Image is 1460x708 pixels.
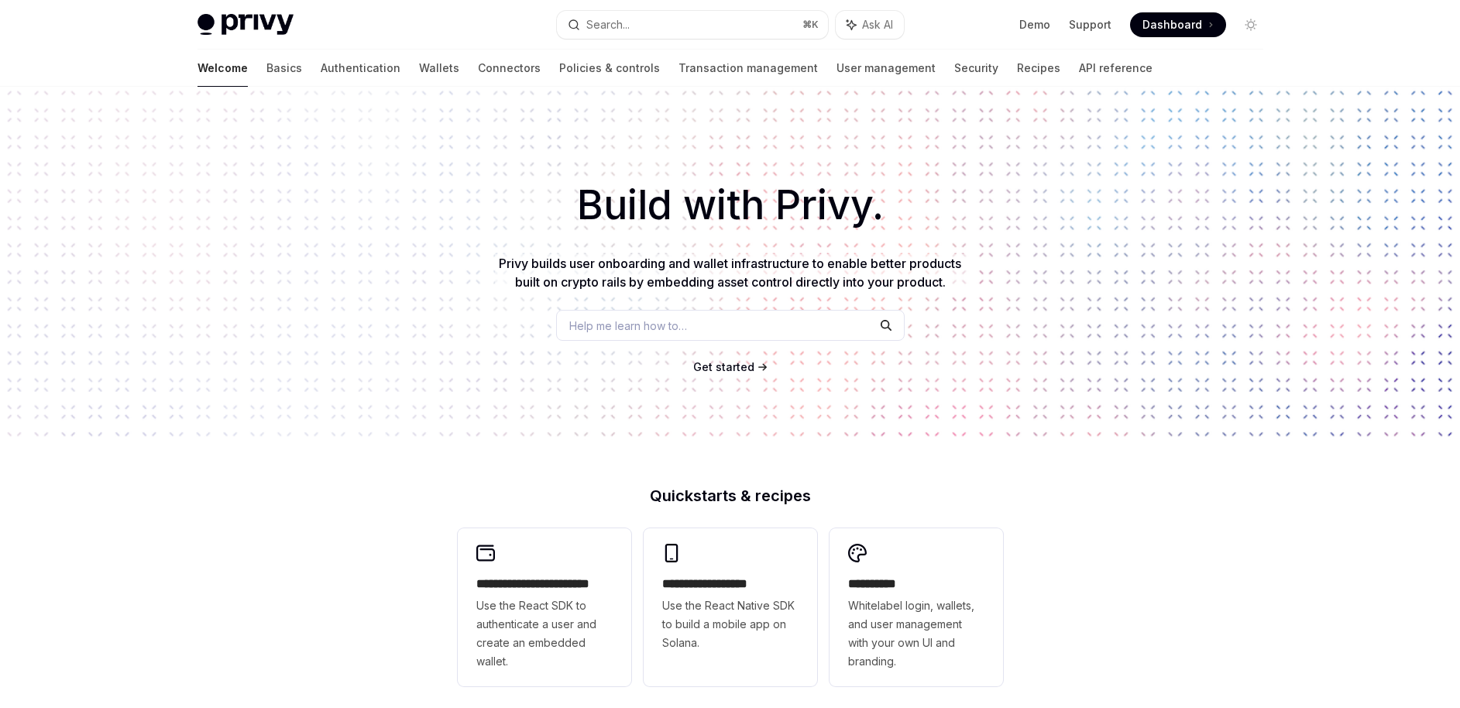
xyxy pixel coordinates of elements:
a: Policies & controls [559,50,660,87]
span: Use the React Native SDK to build a mobile app on Solana. [662,596,799,652]
span: Dashboard [1142,17,1202,33]
a: Get started [693,359,754,375]
span: Ask AI [862,17,893,33]
a: Basics [266,50,302,87]
a: Security [954,50,998,87]
img: light logo [198,14,294,36]
h2: Quickstarts & recipes [458,488,1003,504]
a: **** **** **** ***Use the React Native SDK to build a mobile app on Solana. [644,528,817,686]
a: Support [1069,17,1111,33]
a: Wallets [419,50,459,87]
span: Get started [693,360,754,373]
span: Help me learn how to… [569,318,687,334]
button: Search...⌘K [557,11,828,39]
span: Use the React SDK to authenticate a user and create an embedded wallet. [476,596,613,671]
a: Transaction management [678,50,818,87]
a: Connectors [478,50,541,87]
a: Authentication [321,50,400,87]
span: Whitelabel login, wallets, and user management with your own UI and branding. [848,596,984,671]
span: Privy builds user onboarding and wallet infrastructure to enable better products built on crypto ... [499,256,961,290]
a: Recipes [1017,50,1060,87]
a: API reference [1079,50,1153,87]
a: **** *****Whitelabel login, wallets, and user management with your own UI and branding. [830,528,1003,686]
span: ⌘ K [802,19,819,31]
button: Ask AI [836,11,904,39]
a: Welcome [198,50,248,87]
div: Search... [586,15,630,34]
a: Dashboard [1130,12,1226,37]
a: User management [836,50,936,87]
button: Toggle dark mode [1238,12,1263,37]
a: Demo [1019,17,1050,33]
h1: Build with Privy. [25,175,1435,235]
